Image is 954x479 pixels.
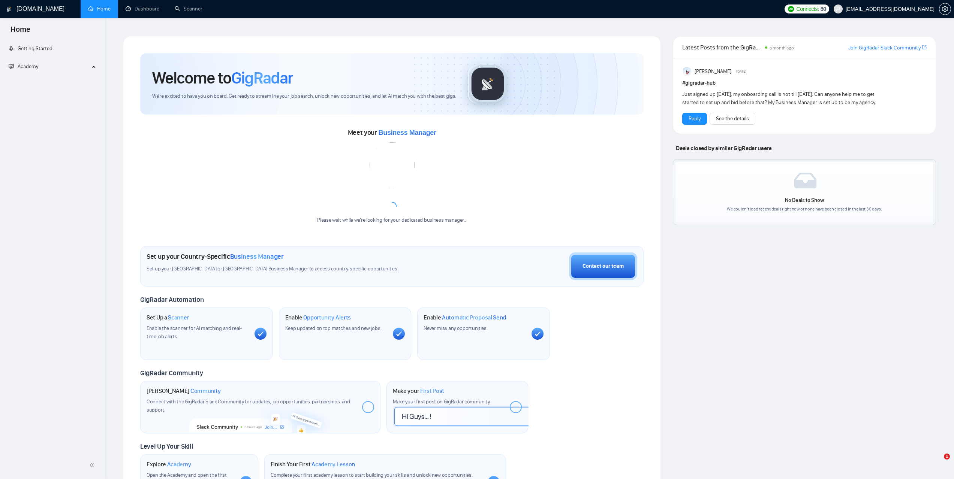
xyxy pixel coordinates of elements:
div: Just signed up [DATE], my onboarding call is not till [DATE]. Can anyone help me to get started t... [682,90,878,107]
button: See the details [710,113,755,125]
iframe: Intercom live chat [929,454,947,472]
h1: Explore [147,461,191,468]
span: 80 [821,5,826,13]
span: We couldn’t load recent deals right now or none have been closed in the last 30 days. [727,206,882,212]
img: upwork-logo.png [788,6,794,12]
img: empty-box [794,173,816,188]
span: First Post [420,387,444,395]
span: a month ago [770,45,794,51]
h1: Welcome to [152,68,293,88]
h1: Enable [424,314,506,321]
span: Academy [18,63,38,70]
span: [DATE] [736,68,746,75]
img: error [370,142,415,187]
span: 1 [944,454,950,460]
img: Anisuzzaman Khan [683,67,692,76]
button: Contact our team [569,252,637,280]
span: Make your first post on GigRadar community. [393,398,490,405]
span: GigRadar Community [140,369,203,377]
span: Automatic Proposal Send [442,314,506,321]
button: setting [939,3,951,15]
span: We're excited to have you on board. Get ready to streamline your job search, unlock new opportuni... [152,93,456,100]
span: setting [939,6,951,12]
span: user [836,6,841,12]
h1: Enable [285,314,351,321]
span: Opportunity Alerts [303,314,351,321]
img: logo [6,3,12,15]
a: See the details [716,115,749,123]
span: Deals closed by similar GigRadar users [673,142,774,155]
span: export [922,44,927,50]
h1: Finish Your First [271,461,355,468]
span: GigRadar [231,68,293,88]
span: loading [388,202,397,211]
span: [PERSON_NAME] [695,67,731,76]
span: Academy [9,63,38,70]
span: Getting Started [18,45,52,52]
span: Level Up Your Skill [140,442,193,451]
span: Never miss any opportunities. [424,325,487,331]
h1: Make your [393,387,444,395]
button: Reply [682,113,707,125]
span: Connects: [796,5,819,13]
h1: # gigradar-hub [682,79,927,87]
span: Complete your first academy lesson to start building your skills and unlock new opportunities. [271,472,473,478]
span: Scanner [168,314,189,321]
span: GigRadar Automation [140,295,204,304]
a: Reply [689,115,701,123]
a: homeHome [88,6,111,12]
span: Connect with the GigRadar Slack Community for updates, job opportunities, partnerships, and support. [147,398,350,413]
a: setting [939,6,951,12]
a: export [922,44,927,51]
a: dashboardDashboard [126,6,160,12]
h1: Set up your Country-Specific [147,252,284,261]
h1: Set Up a [147,314,189,321]
span: rocket [9,46,14,51]
span: Keep updated on top matches and new jobs. [285,325,382,331]
span: Meet your [348,128,436,137]
span: Latest Posts from the GigRadar Community [682,43,762,52]
img: slackcommunity-bg.png [189,399,332,433]
img: gigradar-logo.png [469,65,506,103]
span: double-left [89,461,97,469]
span: Community [190,387,221,395]
span: Business Manager [230,252,284,261]
span: Academy [167,461,191,468]
span: Academy Lesson [312,461,355,468]
a: Join GigRadar Slack Community [848,44,921,52]
span: Enable the scanner for AI matching and real-time job alerts. [147,325,242,340]
span: No Deals to Show [785,197,824,203]
span: Business Manager [379,129,436,136]
div: Contact our team [583,262,624,270]
a: searchScanner [175,6,202,12]
span: fund-projection-screen [9,64,14,69]
h1: [PERSON_NAME] [147,387,221,395]
div: Please wait while we're looking for your dedicated business manager... [313,217,471,224]
li: Getting Started [3,41,102,56]
span: Set up your [GEOGRAPHIC_DATA] or [GEOGRAPHIC_DATA] Business Manager to access country-specific op... [147,266,441,273]
span: Home [4,24,36,40]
